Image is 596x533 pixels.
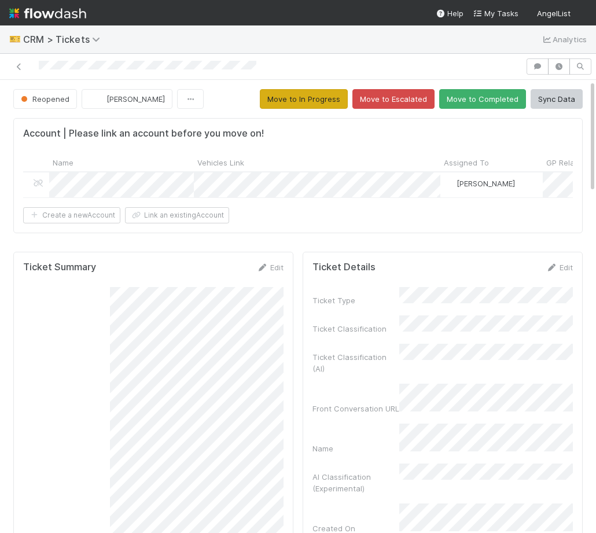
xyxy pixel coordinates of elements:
div: Name [312,443,399,454]
img: avatar_18c010e4-930e-4480-823a-7726a265e9dd.png [575,8,587,20]
div: Ticket Classification [312,323,399,334]
button: [PERSON_NAME] [82,89,172,109]
a: Edit [256,263,284,272]
button: Create a newAccount [23,207,120,223]
span: [PERSON_NAME] [106,94,165,104]
button: Reopened [13,89,77,109]
span: Reopened [19,94,69,104]
div: Help [436,8,463,19]
img: logo-inverted-e16ddd16eac7371096b0.svg [9,3,86,23]
div: AI Classification (Experimental) [312,471,399,494]
a: My Tasks [473,8,518,19]
span: My Tasks [473,9,518,18]
div: Ticket Type [312,295,399,306]
button: Move to Escalated [352,89,435,109]
h5: Ticket Summary [23,262,96,273]
div: Ticket Classification (AI) [312,351,399,374]
div: Front Conversation URL [312,403,399,414]
a: Analytics [541,32,587,46]
img: avatar_18c010e4-930e-4480-823a-7726a265e9dd.png [91,93,103,105]
span: [PERSON_NAME] [457,179,515,188]
button: Move to Completed [439,89,526,109]
button: Sync Data [531,89,583,109]
span: AngelList [537,9,571,18]
h5: Account | Please link an account before you move on! [23,128,264,139]
button: Move to In Progress [260,89,348,109]
div: [PERSON_NAME] [445,178,515,189]
span: Vehicles Link [197,157,244,168]
button: Link an existingAccount [125,207,229,223]
span: Assigned To [444,157,489,168]
a: Edit [546,263,573,272]
span: 🎫 [9,34,21,44]
span: CRM > Tickets [23,34,106,45]
h5: Ticket Details [312,262,376,273]
img: avatar_18c010e4-930e-4480-823a-7726a265e9dd.png [446,179,455,188]
span: Name [53,157,73,168]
